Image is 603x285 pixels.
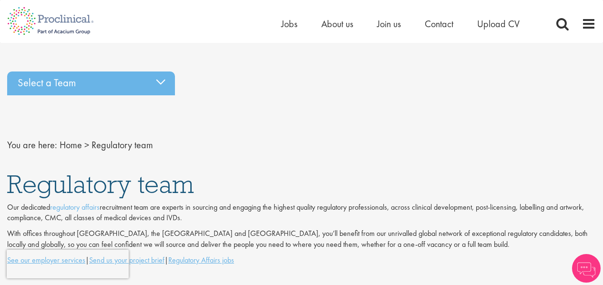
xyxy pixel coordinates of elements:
[168,255,234,265] a: Regulatory Affairs jobs
[321,18,353,30] a: About us
[281,18,297,30] a: Jobs
[84,139,89,151] span: >
[477,18,520,30] a: Upload CV
[377,18,401,30] a: Join us
[7,139,57,151] span: You are here:
[7,71,175,95] div: Select a Team
[60,139,82,151] a: breadcrumb link
[425,18,453,30] a: Contact
[7,168,194,200] span: Regulatory team
[7,202,596,224] p: Our dedicated recruitment team are experts in sourcing and engaging the highest quality regulator...
[7,255,596,266] p: | |
[572,254,601,283] img: Chatbot
[50,202,100,212] a: regulatory affairs
[7,250,129,278] iframe: reCAPTCHA
[7,228,596,250] p: With offices throughout [GEOGRAPHIC_DATA], the [GEOGRAPHIC_DATA] and [GEOGRAPHIC_DATA], you’ll be...
[92,139,153,151] span: Regulatory team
